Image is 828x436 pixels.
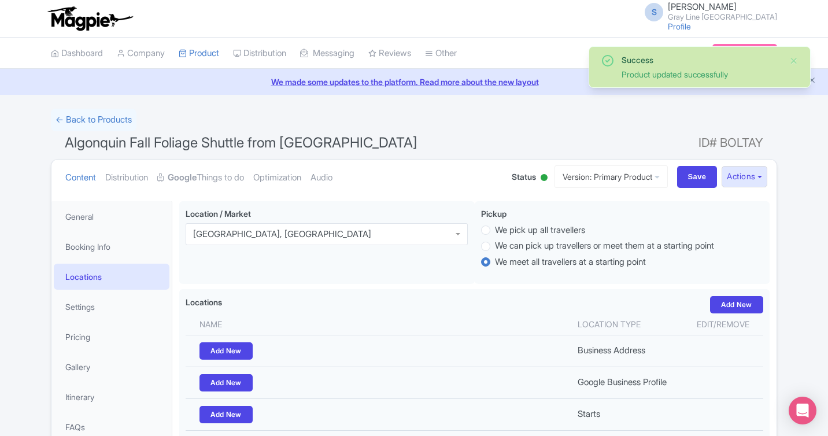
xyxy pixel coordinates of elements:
label: We pick up all travellers [495,224,585,237]
th: Name [186,313,571,335]
a: Booking Info [54,234,169,260]
a: Settings [54,294,169,320]
a: Reviews [368,38,411,69]
a: Company [117,38,165,69]
span: [PERSON_NAME] [668,1,737,12]
span: Location / Market [186,209,251,219]
span: ID# BOLTAY [698,131,763,154]
a: General [54,204,169,230]
a: Locations [54,264,169,290]
label: Locations [186,296,222,308]
td: Google Business Profile [571,367,683,398]
td: Business Address [571,335,683,367]
button: Actions [722,166,767,187]
a: Content [65,160,96,196]
a: Add New [199,342,253,360]
label: We meet all travellers at a starting point [495,256,646,269]
div: [GEOGRAPHIC_DATA], [GEOGRAPHIC_DATA] [193,229,371,239]
a: We made some updates to the platform. Read more about the new layout [7,76,821,88]
a: Dashboard [51,38,103,69]
a: Audio [310,160,332,196]
th: Edit/Remove [683,313,763,335]
a: Add New [199,374,253,391]
a: Product [179,38,219,69]
a: Add New [199,406,253,423]
small: Gray Line [GEOGRAPHIC_DATA] [668,13,777,21]
td: Starts [571,398,683,430]
span: S [645,3,663,21]
a: Distribution [233,38,286,69]
a: ← Back to Products [51,109,136,131]
label: We can pick up travellers or meet them at a starting point [495,239,714,253]
a: Gallery [54,354,169,380]
div: Success [622,54,780,66]
div: Product updated successfully [622,68,780,80]
a: S [PERSON_NAME] Gray Line [GEOGRAPHIC_DATA] [638,2,777,21]
a: Subscription [712,44,777,61]
a: Other [425,38,457,69]
span: Pickup [481,209,507,219]
div: Active [538,169,550,187]
button: Close announcement [808,75,816,88]
strong: Google [168,171,197,184]
th: Location type [571,313,683,335]
div: Open Intercom Messenger [789,397,816,424]
a: Profile [668,21,691,31]
a: Version: Primary Product [555,165,668,188]
span: Status [512,171,536,183]
a: Add New [710,296,763,313]
button: Close [789,54,799,68]
a: Messaging [300,38,354,69]
span: Algonquin Fall Foliage Shuttle from [GEOGRAPHIC_DATA] [65,134,417,151]
img: logo-ab69f6fb50320c5b225c76a69d11143b.png [45,6,135,31]
a: Pricing [54,324,169,350]
a: GoogleThings to do [157,160,244,196]
a: Optimization [253,160,301,196]
input: Save [677,166,718,188]
a: Itinerary [54,384,169,410]
a: Distribution [105,160,148,196]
